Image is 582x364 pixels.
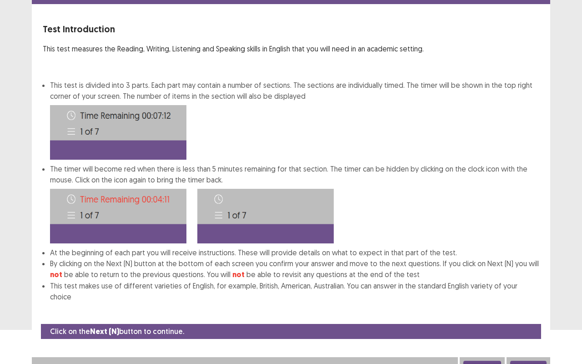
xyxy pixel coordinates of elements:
[43,43,539,54] p: This test measures the Reading, Writing, Listening and Speaking skills in English that you will n...
[50,105,186,160] img: Time-image
[50,247,539,258] li: At the beginning of each part you will receive instructions. These will provide details on what t...
[50,270,62,279] strong: not
[50,163,539,247] li: The timer will become red when there is less than 5 minutes remaining for that section. The timer...
[43,22,539,36] p: Test Introduction
[90,327,119,336] strong: Next (N)
[50,280,539,302] li: This test makes use of different varieties of English, for example, British, American, Australian...
[50,189,186,243] img: Time-image
[50,326,184,337] p: Click on the button to continue.
[232,270,245,279] strong: not
[50,258,539,280] li: By clicking on the Next (N) button at the bottom of each screen you confirm your answer and move ...
[197,189,334,243] img: Time-image
[50,80,539,160] li: This test is divided into 3 parts. Each part may contain a number of sections. The sections are i...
